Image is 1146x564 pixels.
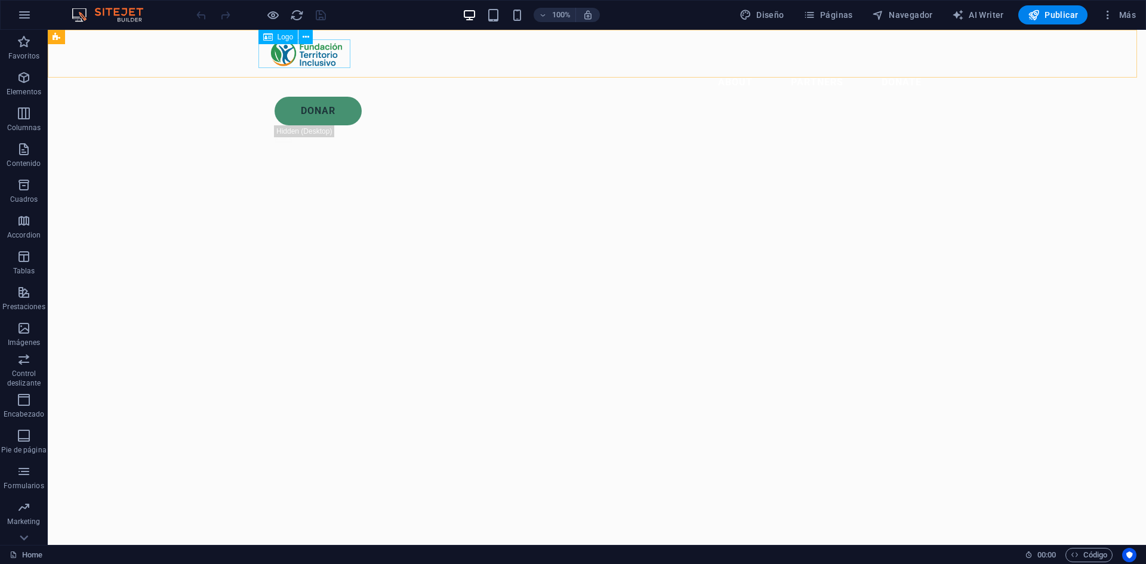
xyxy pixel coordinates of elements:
[867,5,938,24] button: Navegador
[947,5,1009,24] button: AI Writer
[4,409,44,419] p: Encabezado
[7,159,41,168] p: Contenido
[4,481,44,491] p: Formularios
[7,87,41,97] p: Elementos
[1046,550,1048,559] span: :
[13,266,35,276] p: Tablas
[740,9,784,21] span: Diseño
[872,9,933,21] span: Navegador
[1025,548,1056,562] h6: Tiempo de la sesión
[1065,548,1113,562] button: Código
[1028,9,1079,21] span: Publicar
[735,5,789,24] button: Diseño
[1102,9,1136,21] span: Más
[552,8,571,22] h6: 100%
[534,8,576,22] button: 100%
[7,230,41,240] p: Accordion
[803,9,853,21] span: Páginas
[7,123,41,132] p: Columnas
[1122,548,1136,562] button: Usercentrics
[1018,5,1088,24] button: Publicar
[8,51,39,61] p: Favoritos
[583,10,593,20] i: Al redimensionar, ajustar el nivel de zoom automáticamente para ajustarse al dispositivo elegido.
[1,445,46,455] p: Pie de página
[952,9,1004,21] span: AI Writer
[1037,548,1056,562] span: 00 00
[266,8,280,22] button: Haz clic para salir del modo de previsualización y seguir editando
[290,8,304,22] i: Volver a cargar página
[7,517,40,526] p: Marketing
[289,8,304,22] button: reload
[799,5,858,24] button: Páginas
[10,548,42,562] a: Haz clic para cancelar la selección y doble clic para abrir páginas
[10,195,38,204] p: Cuadros
[735,5,789,24] div: Diseño (Ctrl+Alt+Y)
[8,338,40,347] p: Imágenes
[69,8,158,22] img: Editor Logo
[278,33,294,41] span: Logo
[2,302,45,312] p: Prestaciones
[1097,5,1141,24] button: Más
[1071,548,1107,562] span: Código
